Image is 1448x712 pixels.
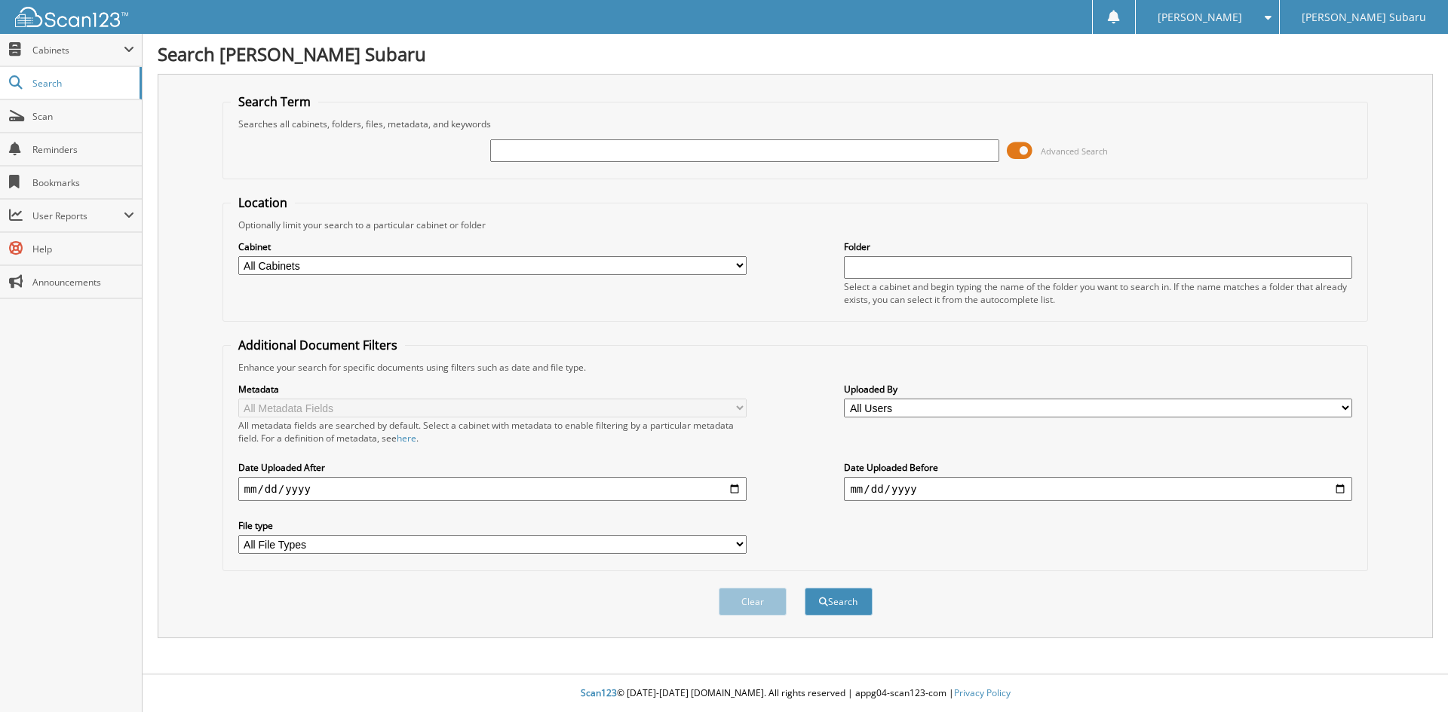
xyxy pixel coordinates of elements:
[32,143,134,156] span: Reminders
[1041,145,1108,157] span: Advanced Search
[143,675,1448,712] div: © [DATE]-[DATE] [DOMAIN_NAME]. All rights reserved | appg04-scan123-com |
[238,240,747,253] label: Cabinet
[231,218,1361,231] div: Optionally limit your search to a particular cabinet or folder
[32,77,132,90] span: Search
[231,194,295,211] legend: Location
[231,361,1361,374] div: Enhance your search for specific documents using filters such as date and file type.
[581,686,617,699] span: Scan123
[15,7,128,27] img: scan123-logo-white.svg
[158,41,1433,66] h1: Search [PERSON_NAME] Subaru
[32,176,134,189] span: Bookmarks
[231,337,405,353] legend: Additional Document Filters
[844,280,1352,306] div: Select a cabinet and begin typing the name of the folder you want to search in. If the name match...
[238,419,747,445] div: All metadata fields are searched by default. Select a cabinet with metadata to enable filtering b...
[719,588,787,616] button: Clear
[238,519,747,532] label: File type
[805,588,873,616] button: Search
[397,432,416,445] a: here
[32,209,124,222] span: User Reports
[844,240,1352,253] label: Folder
[32,44,124,57] span: Cabinets
[231,93,318,110] legend: Search Term
[844,461,1352,474] label: Date Uploaded Before
[1158,13,1242,22] span: [PERSON_NAME]
[238,383,747,396] label: Metadata
[844,477,1352,501] input: end
[32,243,134,255] span: Help
[238,477,747,501] input: start
[954,686,1011,699] a: Privacy Policy
[238,461,747,474] label: Date Uploaded After
[844,383,1352,396] label: Uploaded By
[32,110,134,123] span: Scan
[1302,13,1426,22] span: [PERSON_NAME] Subaru
[1373,640,1448,712] iframe: Chat Widget
[231,118,1361,130] div: Searches all cabinets, folders, files, metadata, and keywords
[32,276,134,289] span: Announcements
